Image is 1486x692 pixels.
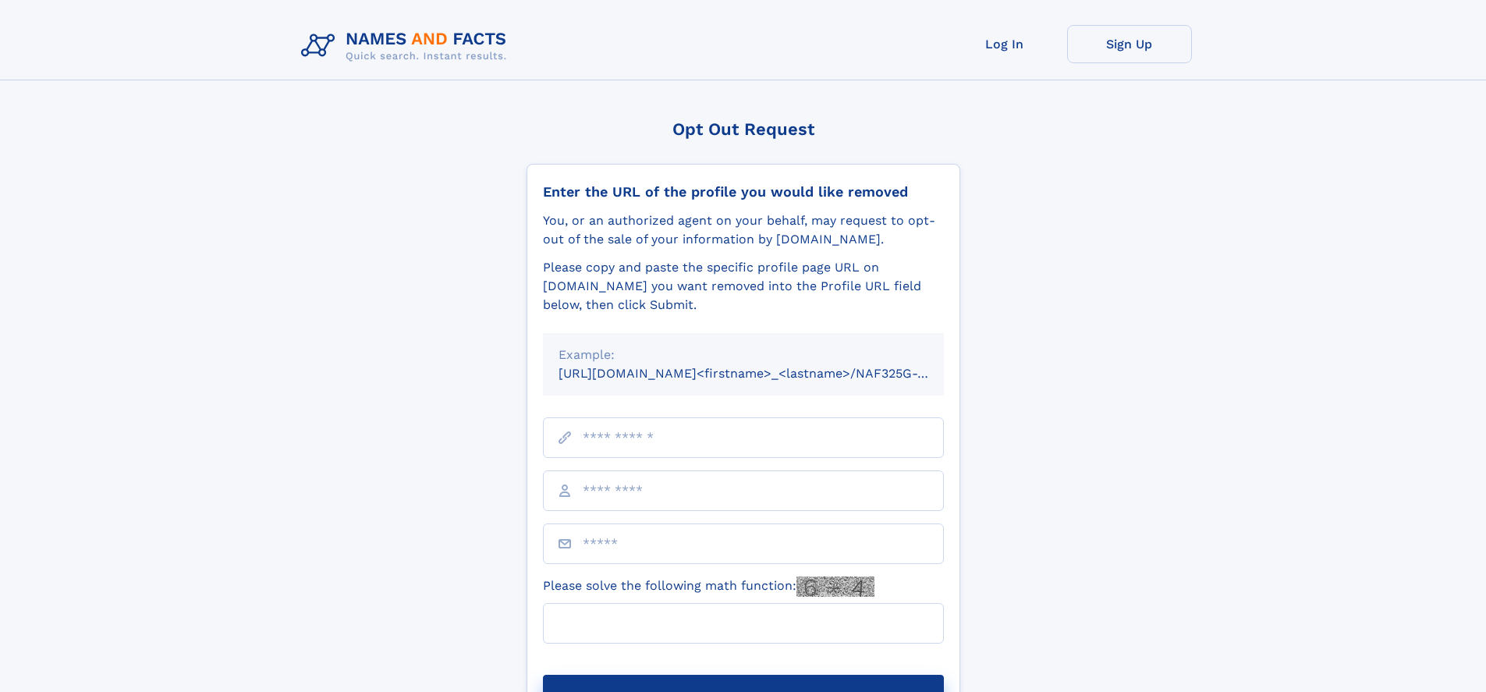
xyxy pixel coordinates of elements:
[942,25,1067,63] a: Log In
[543,211,944,249] div: You, or an authorized agent on your behalf, may request to opt-out of the sale of your informatio...
[295,25,520,67] img: Logo Names and Facts
[527,119,960,139] div: Opt Out Request
[559,346,928,364] div: Example:
[543,183,944,201] div: Enter the URL of the profile you would like removed
[559,366,974,381] small: [URL][DOMAIN_NAME]<firstname>_<lastname>/NAF325G-xxxxxxxx
[543,258,944,314] div: Please copy and paste the specific profile page URL on [DOMAIN_NAME] you want removed into the Pr...
[543,577,874,597] label: Please solve the following math function:
[1067,25,1192,63] a: Sign Up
